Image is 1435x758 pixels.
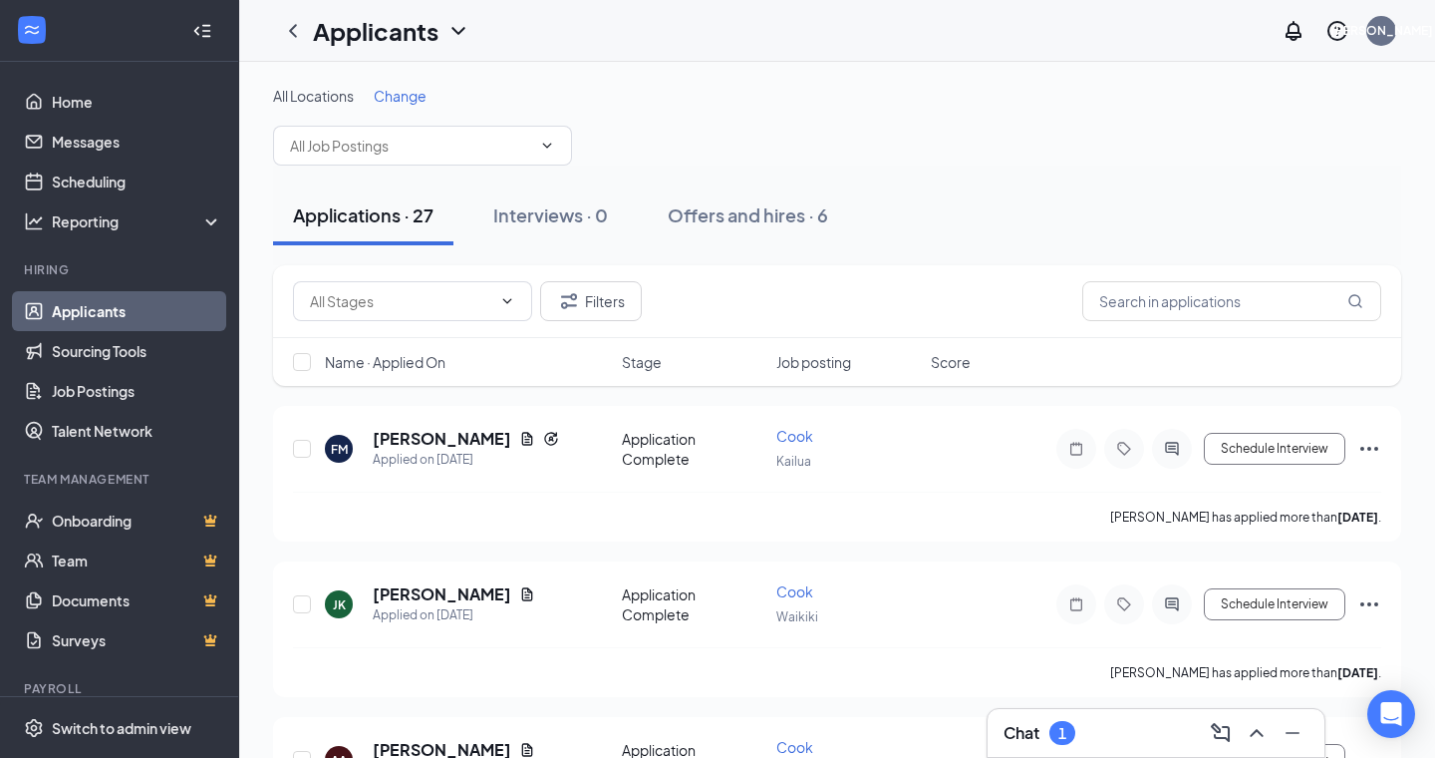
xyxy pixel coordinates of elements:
a: Applicants [52,291,222,331]
svg: Filter [557,289,581,313]
svg: ChevronUp [1245,721,1269,745]
div: JK [333,596,346,613]
svg: QuestionInfo [1325,19,1349,43]
button: Filter Filters [540,281,642,321]
a: TeamCrown [52,541,222,580]
svg: Ellipses [1357,437,1381,461]
svg: Tag [1112,596,1136,612]
input: All Stages [310,290,491,312]
svg: Reapply [543,431,559,447]
h5: [PERSON_NAME] [373,428,511,450]
div: Hiring [24,261,218,278]
a: SurveysCrown [52,620,222,660]
svg: Analysis [24,211,44,231]
span: Kailua [776,454,811,469]
span: Stage [622,352,662,372]
a: DocumentsCrown [52,580,222,620]
span: Waikiki [776,609,818,624]
svg: ActiveChat [1160,596,1184,612]
a: Job Postings [52,371,222,411]
svg: ChevronDown [539,138,555,154]
h5: [PERSON_NAME] [373,583,511,605]
svg: Tag [1112,441,1136,457]
svg: ComposeMessage [1209,721,1233,745]
h3: Chat [1004,722,1039,744]
div: Reporting [52,211,223,231]
b: [DATE] [1337,665,1378,680]
span: Name · Applied On [325,352,445,372]
div: Applied on [DATE] [373,605,535,625]
div: FM [331,441,348,458]
svg: Notifications [1282,19,1305,43]
svg: Note [1064,441,1088,457]
svg: Document [519,431,535,447]
svg: ActiveChat [1160,441,1184,457]
svg: Settings [24,718,44,738]
div: Payroll [24,680,218,697]
svg: Note [1064,596,1088,612]
span: Job posting [776,352,851,372]
button: ChevronUp [1241,717,1273,749]
input: Search in applications [1082,281,1381,321]
div: Team Management [24,471,218,488]
svg: ChevronDown [499,293,515,309]
svg: MagnifyingGlass [1347,293,1363,309]
button: Schedule Interview [1204,588,1345,620]
a: Home [52,82,222,122]
h1: Applicants [313,14,438,48]
svg: ChevronLeft [281,19,305,43]
div: Application Complete [622,429,764,469]
span: Change [374,87,427,105]
a: OnboardingCrown [52,501,222,541]
div: Application Complete [622,584,764,624]
div: Offers and hires · 6 [668,202,828,227]
b: [DATE] [1337,510,1378,525]
input: All Job Postings [290,135,531,157]
span: Cook [776,582,813,600]
svg: WorkstreamLogo [22,20,42,40]
div: Applied on [DATE] [373,450,559,470]
div: 1 [1058,725,1066,742]
svg: Ellipses [1357,592,1381,616]
span: Score [931,352,971,372]
span: Cook [776,738,813,756]
svg: ChevronDown [446,19,470,43]
a: Scheduling [52,162,222,201]
div: Open Intercom Messenger [1367,690,1415,738]
svg: Document [519,586,535,602]
div: [PERSON_NAME] [1330,22,1433,39]
button: Minimize [1277,717,1308,749]
a: Messages [52,122,222,162]
a: Talent Network [52,411,222,451]
button: Schedule Interview [1204,433,1345,465]
button: ComposeMessage [1205,717,1237,749]
div: Applications · 27 [293,202,433,227]
span: Cook [776,427,813,445]
svg: Collapse [192,21,212,41]
div: Interviews · 0 [493,202,608,227]
div: Switch to admin view [52,718,191,738]
svg: Document [519,742,535,758]
span: All Locations [273,87,354,105]
svg: Minimize [1281,721,1304,745]
a: Sourcing Tools [52,331,222,371]
p: [PERSON_NAME] has applied more than . [1110,509,1381,526]
p: [PERSON_NAME] has applied more than . [1110,664,1381,681]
